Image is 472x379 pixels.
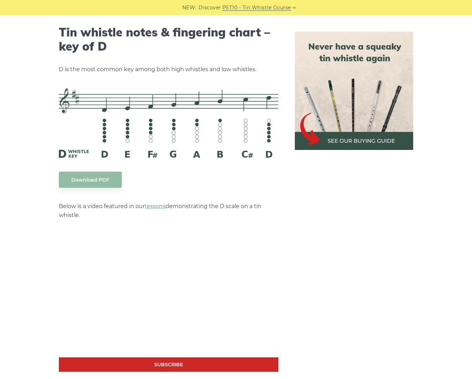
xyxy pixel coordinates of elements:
[199,4,221,12] span: Discover
[59,172,122,188] a: Download PDF
[182,4,196,12] span: NEW:
[59,65,278,74] p: D is the most common key among both high whistles and low whistles.
[145,203,165,209] a: lessons
[59,88,278,158] img: D Whistle Fingering Chart And Notes
[59,234,278,357] iframe: Tin Whistle Tutorial for Beginners - Blowing Basics & D Scale Exercise
[59,25,278,54] h2: Tin whistle notes & fingering chart – key of D
[222,4,291,12] a: PST10 - Tin Whistle Course
[59,357,278,372] a: Subscribe
[295,32,413,150] img: tin whistle buying guide
[59,202,278,220] p: Below is a video featured in our demonstrating the D scale on a tin whistle.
